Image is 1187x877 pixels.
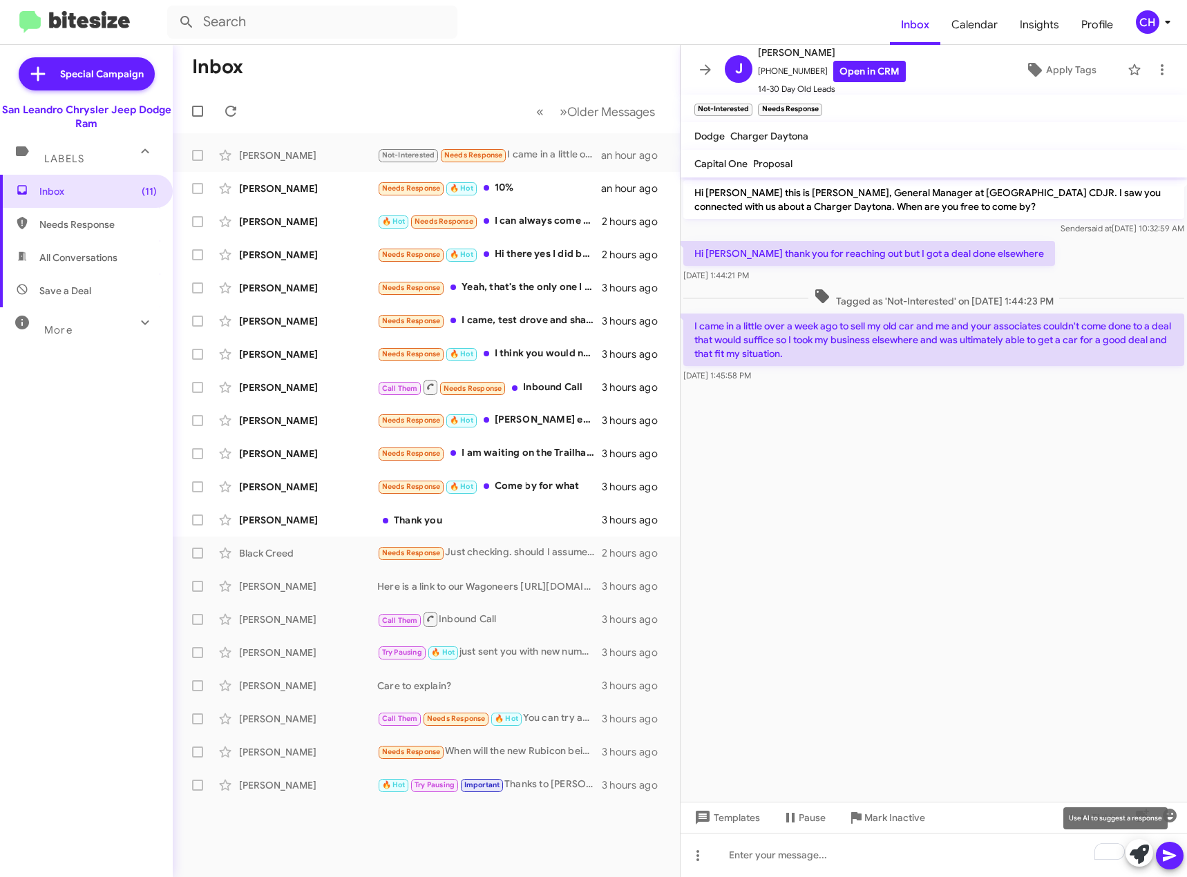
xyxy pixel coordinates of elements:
[683,314,1184,366] p: I came in a little over a week ago to sell my old car and me and your associates couldn't come do...
[60,67,144,81] span: Special Campaign
[450,349,473,358] span: 🔥 Hot
[239,778,377,792] div: [PERSON_NAME]
[602,546,669,560] div: 2 hours ago
[377,213,602,229] div: I can always come next week
[382,316,441,325] span: Needs Response
[382,217,406,226] span: 🔥 Hot
[239,314,377,328] div: [PERSON_NAME]
[167,6,457,39] input: Search
[602,380,669,394] div: 3 hours ago
[377,147,601,163] div: I came in a little over a week ago to sell my old car and me and your associates couldn't come do...
[377,479,602,494] div: Come by for what
[382,384,418,393] span: Call Them
[142,184,157,198] span: (11)
[1124,10,1172,34] button: CH
[382,250,441,259] span: Needs Response
[1088,223,1112,233] span: said at
[377,513,602,527] div: Thank you
[239,546,377,560] div: Black Creed
[382,416,441,425] span: Needs Response
[602,778,669,792] div: 3 hours ago
[601,182,669,195] div: an hour ago
[382,283,441,292] span: Needs Response
[377,579,602,593] div: Here is a link to our Wagoneers [URL][DOMAIN_NAME]
[758,104,822,116] small: Needs Response
[567,104,655,119] span: Older Messages
[694,157,748,170] span: Capital One
[44,324,73,336] span: More
[431,648,455,657] span: 🔥 Hot
[39,218,157,231] span: Needs Response
[382,780,406,789] span: 🔥 Hot
[602,414,669,427] div: 3 hours ago
[1061,223,1184,233] span: Sender [DATE] 10:32:59 AM
[602,447,669,461] div: 3 hours ago
[602,646,669,659] div: 3 hours ago
[39,184,157,198] span: Inbox
[753,157,792,170] span: Proposal
[444,151,503,160] span: Needs Response
[730,130,808,142] span: Charger Daytona
[528,97,552,126] button: Previous
[444,384,502,393] span: Needs Response
[377,247,602,262] div: Hi there yes I did but however I won't be able to make it anytime soon down there , thank you
[377,180,601,196] div: 10%
[239,347,377,361] div: [PERSON_NAME]
[427,714,486,723] span: Needs Response
[44,153,84,165] span: Labels
[239,380,377,394] div: [PERSON_NAME]
[1009,5,1070,45] a: Insights
[833,61,906,82] a: Open in CRM
[239,248,377,262] div: [PERSON_NAME]
[602,347,669,361] div: 3 hours ago
[239,182,377,195] div: [PERSON_NAME]
[377,644,602,660] div: just sent you with new numbers
[602,281,669,295] div: 3 hours ago
[808,288,1059,308] span: Tagged as 'Not-Interested' on [DATE] 1:44:23 PM
[239,148,377,162] div: [PERSON_NAME]
[377,545,602,561] div: Just checking. should I assume you're not interested and I should concentrate my energy with the ...
[450,250,473,259] span: 🔥 Hot
[529,97,663,126] nav: Page navigation example
[415,217,473,226] span: Needs Response
[382,482,441,491] span: Needs Response
[239,281,377,295] div: [PERSON_NAME]
[239,579,377,593] div: [PERSON_NAME]
[602,712,669,726] div: 3 hours ago
[602,314,669,328] div: 3 hours ago
[1070,5,1124,45] span: Profile
[601,148,669,162] div: an hour ago
[377,679,602,693] div: Care to explain?
[694,130,725,142] span: Dodge
[377,346,602,362] div: I think you would need to be more flexible with the pricing for me to reconsider
[450,482,473,491] span: 🔥 Hot
[382,648,422,657] span: Try Pausing
[837,805,936,830] button: Mark Inactive
[382,714,418,723] span: Call Them
[602,513,669,527] div: 3 hours ago
[192,56,243,78] h1: Inbox
[415,780,455,789] span: Try Pausing
[694,104,752,116] small: Not-Interested
[602,480,669,494] div: 3 hours ago
[890,5,940,45] span: Inbox
[1136,10,1159,34] div: CH
[940,5,1009,45] a: Calendar
[681,833,1187,877] div: To enrich screen reader interactions, please activate Accessibility in Grammarly extension settings
[683,370,751,380] span: [DATE] 1:45:58 PM
[382,449,441,458] span: Needs Response
[239,646,377,659] div: [PERSON_NAME]
[758,61,906,82] span: [PHONE_NUMBER]
[377,280,602,296] div: Yeah, that's the only one I was considering. Thanks for checking back though.
[602,579,669,593] div: 3 hours ago
[1063,807,1168,829] div: Use AI to suggest a response
[771,805,837,830] button: Pause
[239,414,377,427] div: [PERSON_NAME]
[602,745,669,759] div: 3 hours ago
[377,744,602,760] div: When will the new Rubicon being the 2026?
[382,151,435,160] span: Not-Interested
[377,412,602,428] div: [PERSON_NAME] estos precios?
[551,97,663,126] button: Next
